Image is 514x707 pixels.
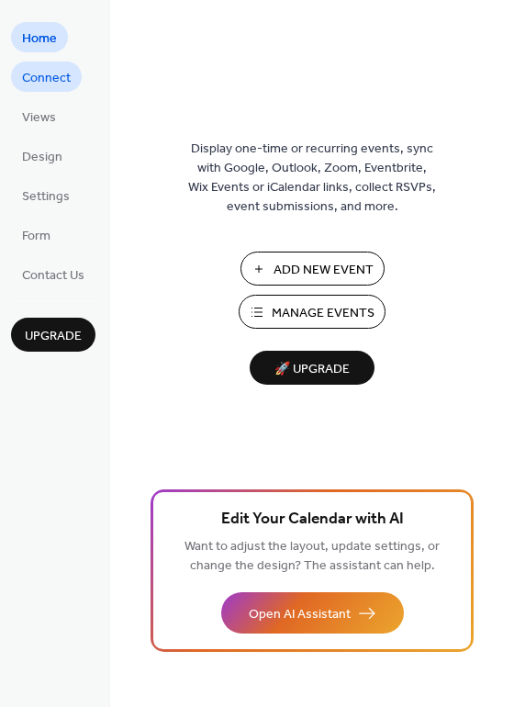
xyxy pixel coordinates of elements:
span: 🚀 Upgrade [261,357,363,382]
span: Settings [22,187,70,207]
button: Open AI Assistant [221,592,404,634]
span: Design [22,148,62,167]
span: Contact Us [22,266,84,286]
a: Design [11,140,73,171]
a: Contact Us [11,259,95,289]
a: Home [11,22,68,52]
span: Manage Events [272,304,374,323]
span: Views [22,108,56,128]
button: Manage Events [239,295,385,329]
button: 🚀 Upgrade [250,351,374,385]
button: Upgrade [11,318,95,352]
a: Views [11,101,67,131]
span: Form [22,227,50,246]
span: Want to adjust the layout, update settings, or change the design? The assistant can help. [184,534,440,578]
span: Open AI Assistant [249,605,351,624]
span: Edit Your Calendar with AI [221,507,404,533]
span: Upgrade [25,327,82,346]
a: Connect [11,62,82,92]
a: Settings [11,180,81,210]
span: Connect [22,69,71,88]
a: Form [11,219,61,250]
button: Add New Event [240,252,385,286]
span: Add New Event [274,261,374,280]
span: Home [22,29,57,49]
span: Display one-time or recurring events, sync with Google, Outlook, Zoom, Eventbrite, Wix Events or ... [188,140,436,217]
